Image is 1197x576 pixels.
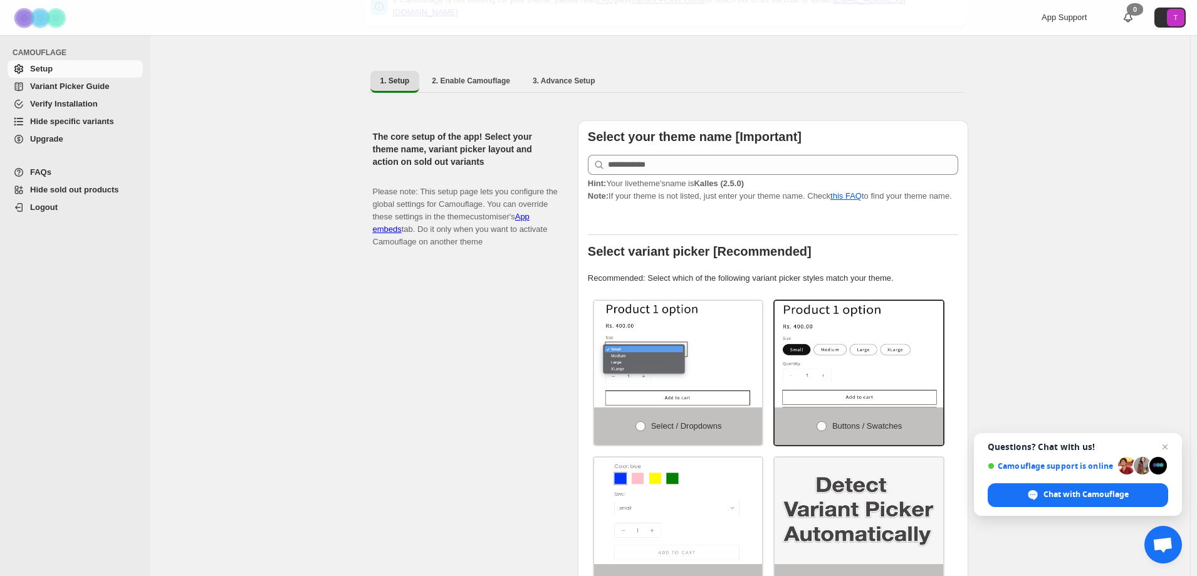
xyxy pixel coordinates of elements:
p: Recommended: Select which of the following variant picker styles match your theme. [588,272,958,285]
span: 2. Enable Camouflage [432,76,510,86]
span: FAQs [30,167,51,177]
img: Detect Automatically [775,458,943,564]
span: Buttons / Swatches [832,421,902,431]
img: Buttons / Swatches [775,301,943,407]
h2: The core setup of the app! Select your theme name, variant picker layout and action on sold out v... [373,130,558,168]
a: this FAQ [830,191,862,201]
span: Your live theme's name is [588,179,744,188]
img: Swatch and Dropdowns both [594,458,763,564]
div: 0 [1127,3,1143,16]
span: 3. Advance Setup [533,76,595,86]
b: Select your theme name [Important] [588,130,802,144]
strong: Note: [588,191,609,201]
button: Avatar with initials T [1154,8,1186,28]
a: FAQs [8,164,143,181]
span: Verify Installation [30,99,98,108]
img: Select / Dropdowns [594,301,763,407]
span: Camouflage support is online [988,461,1114,471]
span: Upgrade [30,134,63,144]
p: Please note: This setup page lets you configure the global settings for Camouflage. You can overr... [373,173,558,248]
img: Camouflage [10,1,73,35]
span: Hide specific variants [30,117,114,126]
span: Select / Dropdowns [651,421,722,431]
span: App Support [1042,13,1087,22]
b: Select variant picker [Recommended] [588,244,812,258]
a: Variant Picker Guide [8,78,143,95]
span: Hide sold out products [30,185,119,194]
p: If your theme is not listed, just enter your theme name. Check to find your theme name. [588,177,958,202]
a: Verify Installation [8,95,143,113]
span: Avatar with initials T [1167,9,1184,26]
strong: Hint: [588,179,607,188]
a: Logout [8,199,143,216]
span: Chat with Camouflage [988,483,1168,507]
span: Chat with Camouflage [1043,489,1129,500]
a: 0 [1122,11,1134,24]
a: Hide specific variants [8,113,143,130]
strong: Kalles (2.5.0) [694,179,744,188]
span: Setup [30,64,53,73]
a: Setup [8,60,143,78]
span: Questions? Chat with us! [988,442,1168,452]
span: Logout [30,202,58,212]
span: Variant Picker Guide [30,81,109,91]
span: CAMOUFLAGE [13,48,144,58]
a: Hide sold out products [8,181,143,199]
a: Open chat [1144,526,1182,563]
span: 1. Setup [380,76,410,86]
a: Upgrade [8,130,143,148]
text: T [1174,14,1178,21]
